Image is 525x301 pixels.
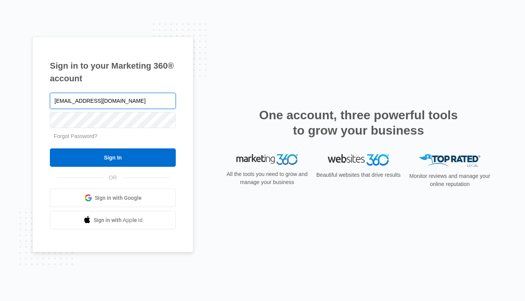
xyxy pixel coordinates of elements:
[407,172,493,188] p: Monitor reviews and manage your online reputation
[104,174,122,182] span: OR
[236,154,298,165] img: Marketing 360
[50,93,176,109] input: Email
[50,148,176,167] input: Sign In
[257,107,460,138] h2: One account, three powerful tools to grow your business
[328,154,389,165] img: Websites 360
[95,194,142,202] span: Sign in with Google
[50,59,176,85] h1: Sign in to your Marketing 360® account
[315,171,401,179] p: Beautiful websites that drive results
[224,170,310,186] p: All the tools you need to grow and manage your business
[54,133,97,139] a: Forgot Password?
[94,216,143,224] span: Sign in with Apple Id
[50,211,176,229] a: Sign in with Apple Id
[419,154,480,167] img: Top Rated Local
[50,189,176,207] a: Sign in with Google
